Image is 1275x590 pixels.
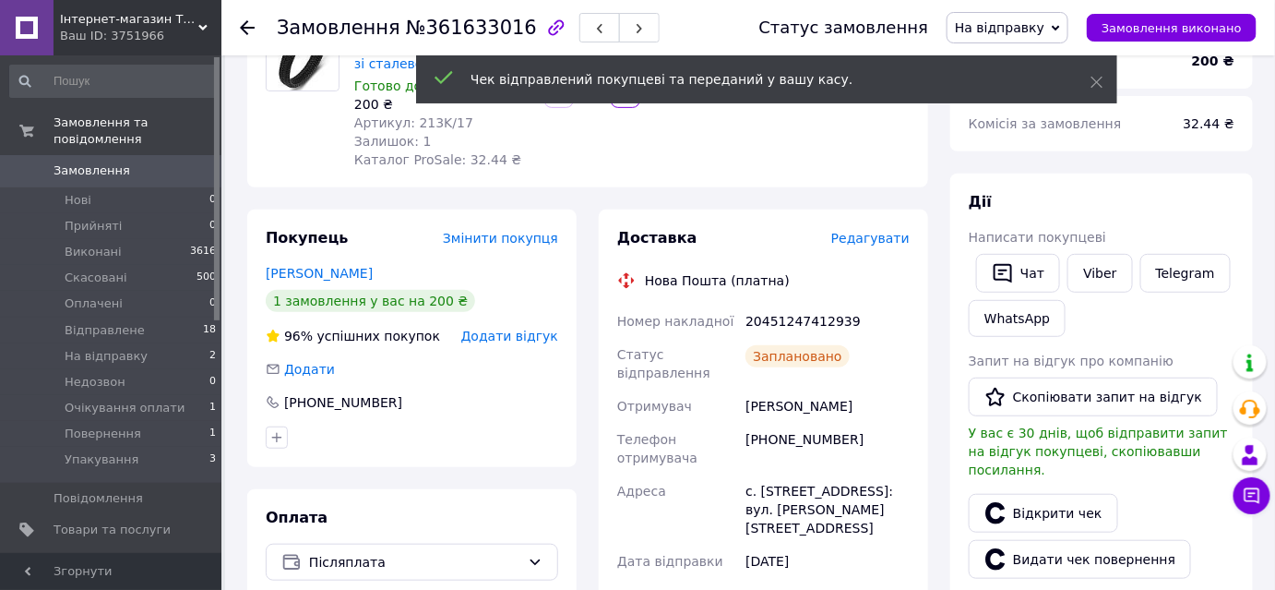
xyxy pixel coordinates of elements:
span: Нові [65,192,91,209]
span: Редагувати [831,231,910,246]
span: Статус відправлення [617,347,710,380]
div: 20451247412939 [742,305,913,338]
div: Чек відправлений покупцеві та переданий у вашу касу. [471,70,1044,89]
span: Оплата [266,509,328,526]
div: 1 замовлення у вас на 200 ₴ [266,290,475,312]
span: 3 [209,452,216,468]
span: 1 [209,400,216,416]
span: 0 [209,218,216,235]
span: Дії [969,193,992,211]
span: Оплачені [65,295,123,312]
div: [PHONE_NUMBER] [742,423,913,475]
span: Очікування оплати [65,400,185,416]
span: 96% [284,329,313,343]
div: [PHONE_NUMBER] [282,393,404,412]
div: Статус замовлення [759,18,929,37]
div: Ваш ID: 3751966 [60,28,221,44]
span: Повернення [65,426,141,442]
span: Повідомлення [54,490,143,507]
button: Чат з покупцем [1233,477,1270,514]
span: Отримувач [617,399,692,414]
span: 2 [209,348,216,365]
span: Виконані [65,244,122,260]
b: 200 ₴ [1192,54,1234,68]
div: 200 ₴ [354,95,530,114]
div: Заплановано [745,345,850,367]
span: Додати [284,362,335,377]
div: Нова Пошта (платна) [640,271,794,290]
span: 500 [197,270,216,286]
span: Змінити покупця [443,231,558,246]
span: На відправку [955,20,1044,35]
a: WhatsApp [969,300,1066,337]
span: 18 [203,322,216,339]
div: успішних покупок [266,327,440,345]
span: Післяплата [309,552,520,572]
span: Інтернет-магазин Тигидика [60,11,198,28]
span: Додати відгук [461,329,558,343]
span: 0 [209,374,216,391]
span: У вас є 30 днів, щоб відправити запит на відгук покупцеві, скопіювавши посилання. [969,426,1228,477]
button: Замовлення виконано [1087,14,1257,42]
span: Упакування [65,452,138,468]
span: 0 [209,192,216,209]
span: 3616 [190,244,216,260]
span: Телефон отримувача [617,432,697,465]
span: Прийняті [65,218,122,235]
div: [DATE] [742,545,913,578]
span: Недозвон [65,374,125,391]
span: 1 [209,426,216,442]
div: [PERSON_NAME] [742,390,913,423]
span: Доставка [617,229,697,247]
span: Відправлене [65,322,145,339]
span: 0 [209,295,216,312]
span: Номер накладної [617,314,734,329]
a: Telegram [1140,254,1231,293]
span: Артикул: 213K/17 [354,115,473,130]
a: Чорний шкіряний браслет на руку 18-20 см зі сталевою застібкою [354,19,528,71]
span: Каталог ProSale: 32.44 ₴ [354,152,521,167]
span: Запит на відгук про компанію [969,354,1174,368]
input: Пошук [9,65,218,98]
span: Написати покупцеві [969,230,1106,245]
span: Товари та послуги [54,522,171,538]
span: 32.44 ₴ [1184,116,1234,131]
span: Скасовані [65,270,127,286]
span: Залишок: 1 [354,134,432,149]
button: Видати чек повернення [969,540,1191,579]
button: Скопіювати запит на відгук [969,378,1218,416]
a: Viber [1067,254,1132,293]
span: Замовлення [54,163,130,179]
a: [PERSON_NAME] [266,266,373,281]
span: Замовлення [277,17,400,39]
span: Замовлення виконано [1102,21,1242,35]
span: На відправку [65,348,148,365]
a: Відкрити чек [969,494,1118,533]
div: Повернутися назад [240,18,255,37]
button: Чат [976,254,1060,293]
span: Дата відправки [617,554,723,569]
span: Покупець [266,229,349,247]
div: с. [STREET_ADDRESS]: вул. [PERSON_NAME][STREET_ADDRESS] [742,475,913,545]
span: Готово до відправки [354,78,495,93]
span: Адреса [617,484,666,499]
span: №361633016 [406,17,537,39]
span: Комісія за замовлення [969,116,1122,131]
span: Замовлення та повідомлення [54,114,221,148]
